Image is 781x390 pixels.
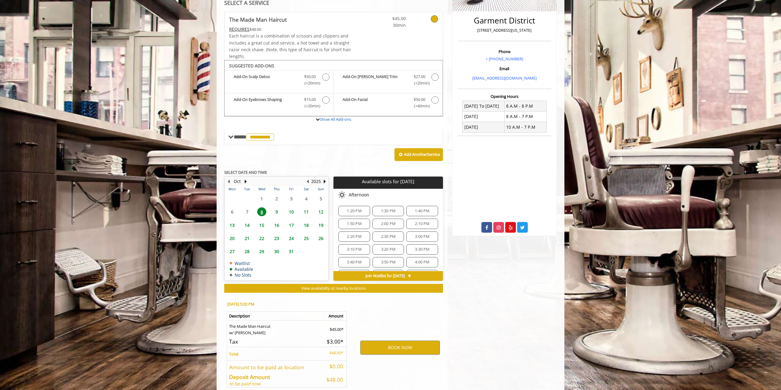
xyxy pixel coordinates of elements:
[257,247,266,256] span: 29
[287,234,296,243] span: 24
[394,148,443,161] button: Add AnotherService
[336,179,440,184] p: Available slots for [DATE]
[323,377,344,383] h5: $48.00
[229,364,318,370] h5: Amount to be paid at location
[404,152,440,157] b: Add Another Service
[349,192,369,197] span: Afternoon
[225,218,239,231] td: Select day13
[229,351,238,357] b: Total
[414,96,425,103] span: $50.00
[414,73,425,80] span: $27.00
[504,122,546,132] td: 10 A.M - 7 P.M
[243,221,252,230] span: 14
[234,178,241,185] button: Oct
[323,339,344,345] h5: $3.00*
[224,284,443,293] button: View availability at nearby locations
[229,373,270,381] b: Deposit Amount
[338,219,370,229] div: 1:50 PM
[272,234,281,243] span: 23
[486,56,523,62] a: + [PHONE_NUMBER]
[272,247,281,256] span: 30
[229,26,250,32] span: This service needs some Advance to be paid before we block your appointment
[459,49,550,54] h3: Phone
[254,245,269,258] td: Select day29
[243,234,252,243] span: 21
[343,73,407,86] b: Add-On [PERSON_NAME] Trim
[284,245,299,258] td: Select day31
[370,22,406,29] span: 30min
[305,178,310,185] button: Previous Year
[322,178,327,185] button: Next Year
[337,73,439,88] label: Add-On Beard Trim
[381,260,395,265] span: 3:50 PM
[302,234,311,243] span: 25
[459,27,550,34] p: [STREET_ADDRESS][US_STATE]
[472,75,537,81] a: [EMAIL_ADDRESS][DOMAIN_NAME]
[225,245,239,258] td: Select day27
[347,260,361,265] span: 3:40 PM
[230,261,253,266] td: Waitlist
[301,285,366,291] span: View availability at nearby locations
[314,205,329,218] td: Select day12
[257,221,266,230] span: 15
[304,73,316,80] span: $50.00
[228,73,330,88] label: Add-On Scalp Detox
[228,247,237,256] span: 27
[459,66,550,71] h3: Email
[365,274,405,278] span: Join Waitlist for [DATE]
[229,26,352,33] div: $48.00
[381,209,395,213] span: 1:30 PM
[284,205,299,218] td: Select day10
[254,232,269,245] td: Select day22
[410,103,428,109] span: (+40min )
[227,301,254,307] b: [DATE] 5:20 PM
[227,320,321,336] td: The Made Man Haircut w/ [PERSON_NAME]
[373,257,404,267] div: 3:50 PM
[230,273,253,277] td: No Slots
[284,232,299,245] td: Select day24
[269,186,284,192] th: Thu
[269,218,284,231] td: Select day16
[302,221,311,230] span: 18
[225,232,239,245] td: Select day20
[462,111,505,122] td: [DATE]
[224,60,443,117] div: The Made Man Haircut Add-onS
[228,221,237,230] span: 13
[239,232,254,245] td: Select day21
[373,270,404,280] div: 4:20 PM
[323,363,344,369] h5: $0.00
[243,178,248,185] button: Next Month
[373,231,404,242] div: 2:30 PM
[287,221,296,230] span: 17
[338,244,370,255] div: 3:10 PM
[314,232,329,245] td: Select day26
[458,94,551,98] h3: Opening Hours
[228,234,237,243] span: 20
[229,63,274,69] b: SUGGESTED ADD-ONS
[343,96,407,109] b: Add-On Facial
[316,234,326,243] span: 26
[323,350,344,356] p: $48.00*
[304,96,316,103] span: $15.00
[269,205,284,218] td: Select day9
[370,15,406,22] span: $45.00
[254,218,269,231] td: Select day15
[406,257,438,267] div: 4:00 PM
[337,96,439,111] label: Add-On Facial
[228,96,330,111] label: Add-On Eyebrows Shaping
[360,341,440,355] button: BOOK NOW
[225,186,239,192] th: Mon
[347,221,361,226] span: 1:50 PM
[254,205,269,218] td: Select day8
[299,205,313,218] td: Select day11
[415,234,429,239] span: 3:00 PM
[287,247,296,256] span: 31
[229,33,351,59] span: Each haircut is a combination of scissors and clippers and includes a great cut and service, a ho...
[229,339,318,345] h5: Tax
[243,247,252,256] span: 28
[301,80,319,86] span: (+20min )
[284,186,299,192] th: Fri
[338,231,370,242] div: 2:20 PM
[347,234,361,239] span: 2:20 PM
